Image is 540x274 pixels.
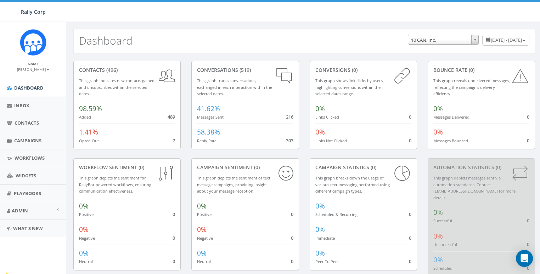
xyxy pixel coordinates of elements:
small: Messages Delivered [433,114,469,120]
span: Playbooks [14,190,41,196]
span: 0 [173,258,175,264]
span: 0 [291,258,293,264]
small: This graph reveals undelivered messages, reflecting the campaign's delivery efficiency. [433,78,510,96]
small: Links Not Clicked [315,138,347,143]
a: [PERSON_NAME] [17,66,49,72]
span: 0% [433,255,443,264]
small: This graph tracks conversations, exchanged in each interaction within the selected dates. [197,78,272,96]
div: conversations [197,67,293,74]
div: Campaign Sentiment [197,164,293,171]
span: 0% [315,249,325,258]
small: Messages Sent [197,114,224,120]
span: 0 [527,114,529,120]
small: Links Clicked [315,114,339,120]
span: 0% [79,225,89,234]
small: Positive [197,212,212,217]
span: 0 [173,235,175,241]
span: Campaigns [14,137,41,144]
small: This graph depicts the sentiment of text message campaigns, providing insight about your message ... [197,175,270,194]
small: Opted Out [79,138,99,143]
small: Neutral [197,259,211,264]
span: 0 [291,235,293,241]
span: 0% [315,225,325,234]
span: 0% [315,104,325,113]
span: 0 [409,235,411,241]
span: (496) [105,67,118,73]
span: What's New [13,225,43,232]
span: (0) [137,164,144,171]
small: Peer To Peer [315,259,339,264]
span: 58.38% [197,127,220,137]
span: 0 [409,258,411,264]
span: 0% [315,127,325,137]
span: 0% [315,201,325,211]
span: Contacts [15,120,39,126]
span: 41.62% [197,104,220,113]
span: Widgets [16,172,36,179]
span: Dashboard [14,85,44,91]
span: Workflows [15,155,45,161]
small: This graph shows link clicks by users, highlighting conversions within the selected dates range. [315,78,384,96]
span: (0) [253,164,260,171]
span: 0 [291,211,293,217]
div: Bounce Rate [433,67,529,74]
span: 0 [527,137,529,144]
span: 216 [286,114,293,120]
small: Reply Rate [197,138,216,143]
small: Unsuccessful [433,242,457,247]
div: Automation Statistics [433,164,529,171]
span: (519) [238,67,251,73]
span: 0% [433,104,443,113]
span: 0% [79,249,89,258]
small: Neutral [79,259,93,264]
div: Open Intercom Messenger [516,250,533,267]
small: This graph depicts the sentiment for RallyBot-powered workflows, ensuring communication effective... [79,175,151,194]
span: 0% [79,201,89,211]
div: Campaign Statistics [315,164,411,171]
span: Admin [12,207,28,214]
span: 0% [433,127,443,137]
small: Messages Bounced [433,138,468,143]
span: 10 CAN, Inc. [408,35,478,45]
small: Scheduled [433,266,452,271]
span: 0% [433,208,443,217]
span: (0) [467,67,474,73]
small: This graph depicts messages sent via automation standards. Contact [EMAIL_ADDRESS][DOMAIN_NAME] f... [433,175,516,200]
small: Added [79,114,91,120]
span: 0% [197,201,207,211]
div: contacts [79,67,175,74]
small: Negative [79,235,95,241]
span: Inbox [14,102,29,109]
small: Negative [197,235,213,241]
span: 0% [433,232,443,241]
span: 0 [409,137,411,144]
small: Successful [433,218,452,223]
span: 0% [197,249,207,258]
span: (0) [369,164,376,171]
div: Workflow Sentiment [79,164,175,171]
span: 0 [409,211,411,217]
small: Name [28,61,39,66]
small: [PERSON_NAME] [17,67,49,72]
span: 1.41% [79,127,98,137]
small: This graph indicates new contacts gained and unsubscribes within the selected dates. [79,78,154,96]
span: 0 [527,241,529,247]
small: This graph breaks down the usage of various text messaging performed using different campaign types. [315,175,390,194]
span: 0 [173,211,175,217]
small: Positive [79,212,94,217]
small: Immediate [315,235,335,241]
span: [DATE] - [DATE] [491,37,522,43]
span: 7 [173,137,175,144]
span: 0 [527,265,529,271]
span: 303 [286,137,293,144]
span: Rally Corp [21,8,46,15]
span: 0 [527,217,529,224]
img: Icon_1.png [20,29,46,56]
div: conversions [315,67,411,74]
span: 98.59% [79,104,102,113]
span: 489 [168,114,175,120]
small: Scheduled & Recurring [315,212,358,217]
span: 0% [197,225,207,234]
span: (0) [350,67,358,73]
